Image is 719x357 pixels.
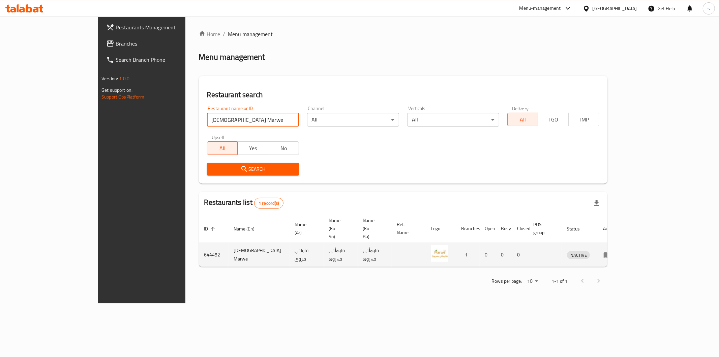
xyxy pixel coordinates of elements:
[407,113,499,127] div: All
[271,143,296,153] span: No
[207,163,299,175] button: Search
[199,30,607,38] nav: breadcrumb
[268,141,299,155] button: No
[212,135,224,139] label: Upsell
[534,220,553,237] span: POS group
[358,243,392,267] td: قاوەڵتی مەروێ
[324,243,358,267] td: قاوەڵتی مەروێ
[512,214,528,243] th: Closed
[491,277,522,285] p: Rows per page:
[519,4,561,12] div: Menu-management
[567,225,589,233] span: Status
[538,113,569,126] button: TGO
[234,225,264,233] span: Name (En)
[212,165,294,173] span: Search
[101,35,218,52] a: Branches
[551,277,568,285] p: 1-1 of 1
[116,23,213,31] span: Restaurants Management
[512,106,529,111] label: Delivery
[101,52,218,68] a: Search Branch Phone
[426,214,456,243] th: Logo
[290,243,324,267] td: قاولتي مروي
[207,113,299,127] input: Search for restaurant name or ID..
[207,90,599,100] h2: Restaurant search
[512,243,528,267] td: 0
[101,19,218,35] a: Restaurants Management
[593,5,637,12] div: [GEOGRAPHIC_DATA]
[199,214,621,267] table: enhanced table
[307,113,399,127] div: All
[101,92,144,101] a: Support.OpsPlatform
[329,216,350,241] span: Name (Ku-So)
[397,220,418,237] span: Ref. Name
[237,141,268,155] button: Yes
[101,86,132,94] span: Get support on:
[240,143,266,153] span: Yes
[589,195,605,211] div: Export file
[228,30,273,38] span: Menu management
[598,214,621,243] th: Action
[507,113,538,126] button: All
[119,74,129,83] span: 1.0.0
[204,197,283,209] h2: Restaurants list
[456,214,480,243] th: Branches
[116,56,213,64] span: Search Branch Phone
[708,5,710,12] span: s
[496,214,512,243] th: Busy
[496,243,512,267] td: 0
[456,243,480,267] td: 1
[229,243,290,267] td: [DEMOGRAPHIC_DATA] Marwe
[204,225,217,233] span: ID
[571,115,597,125] span: TMP
[254,200,283,207] span: 1 record(s)
[541,115,566,125] span: TGO
[510,115,536,125] span: All
[568,113,599,126] button: TMP
[363,216,384,241] span: Name (Ku-Ba)
[207,141,238,155] button: All
[525,276,541,286] div: Rows per page:
[199,52,265,62] h2: Menu management
[431,245,448,262] img: Qawalti Marwe
[295,220,316,237] span: Name (Ar)
[567,251,590,259] span: INACTIVE
[116,39,213,48] span: Branches
[101,74,118,83] span: Version:
[480,243,496,267] td: 0
[480,214,496,243] th: Open
[223,30,226,38] li: /
[254,198,283,209] div: Total records count
[210,143,235,153] span: All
